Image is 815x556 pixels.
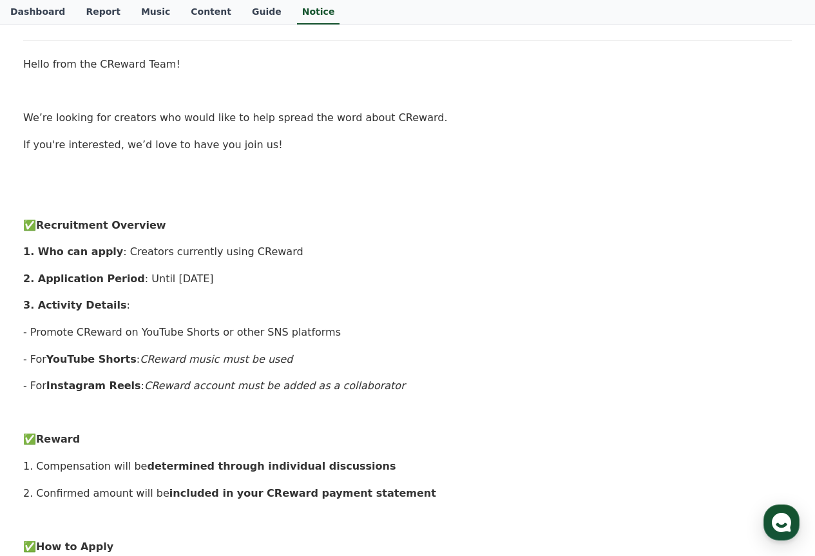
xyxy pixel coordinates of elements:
[46,379,141,392] strong: Instagram Reels
[169,487,436,499] strong: included in your CReward payment statement
[140,353,292,365] em: CReward music must be used
[23,299,126,311] strong: 3. Activity Details
[23,431,792,448] p: ✅
[23,324,792,341] p: - Promote CReward on YouTube Shorts or other SNS platforms
[23,273,145,285] strong: 2. Application Period
[166,408,247,441] a: Settings
[23,485,792,502] p: 2. Confirmed amount will be
[23,56,792,73] p: Hello from the CReward Team!
[23,137,792,153] p: If you're interested, we’d love to have you join us!
[23,351,792,368] p: - For :
[33,428,55,438] span: Home
[191,428,222,438] span: Settings
[4,408,85,441] a: Home
[144,379,405,392] em: CReward account must be added as a collaborator
[23,378,792,394] p: - For :
[46,353,137,365] strong: YouTube Shorts
[23,244,792,260] p: : Creators currently using CReward
[23,245,123,258] strong: 1. Who can apply
[23,539,792,555] p: ✅
[23,110,792,126] p: We’re looking for creators who would like to help spread the word about CReward.
[23,217,792,234] p: ✅
[23,297,792,314] p: :
[85,408,166,441] a: Messages
[36,219,166,231] strong: Recruitment Overview
[36,541,113,553] strong: How to Apply
[23,458,792,475] p: 1. Compensation will be
[23,271,792,287] p: : Until [DATE]
[107,428,145,439] span: Messages
[147,460,396,472] strong: determined through individual discussions
[36,433,80,445] strong: Reward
